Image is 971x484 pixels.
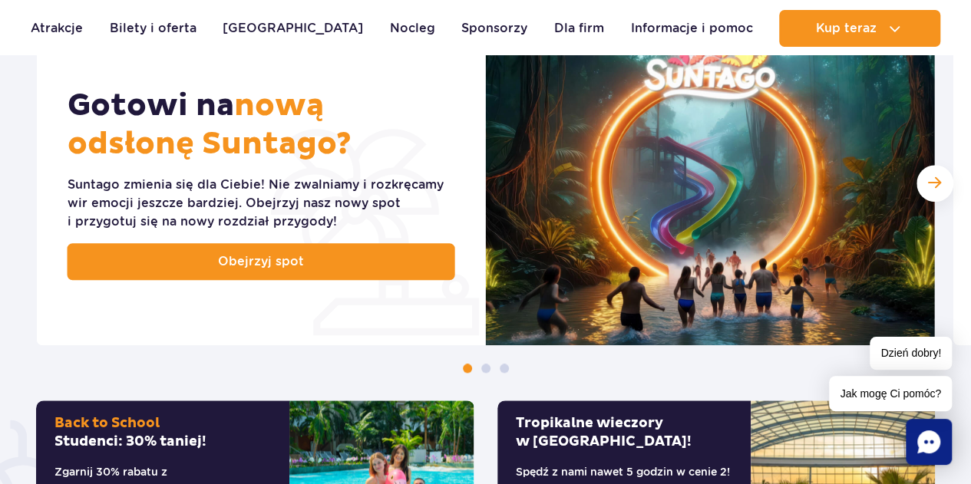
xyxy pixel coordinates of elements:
img: Gotowi na nową odsłonę Suntago? [486,21,935,345]
span: Back to School [54,414,160,432]
div: Suntago zmienia się dla Ciebie! Nie zwalniamy i rozkręcamy wir emocji jeszcze bardziej. Obejrzyj ... [68,176,455,231]
h2: Gotowi na [68,87,455,163]
a: Dla firm [554,10,604,47]
div: Następny slajd [917,165,953,202]
a: Bilety i oferta [110,10,197,47]
a: Atrakcje [31,10,83,47]
span: Kup teraz [815,21,876,35]
a: Sponsorzy [461,10,527,47]
span: nową odsłonę Suntago? [68,87,352,163]
h2: Tropikalne wieczory w [GEOGRAPHIC_DATA]! [516,414,732,451]
span: Jak mogę Ci pomóc? [829,376,952,411]
span: Dzień dobry! [870,337,952,370]
div: Chat [906,419,952,465]
button: Kup teraz [779,10,940,47]
h2: Studenci: 30% taniej! [54,414,271,451]
a: [GEOGRAPHIC_DATA] [223,10,363,47]
a: Nocleg [390,10,435,47]
a: Obejrzyj spot [68,243,455,280]
span: Obejrzyj spot [218,252,304,271]
a: Informacje i pomoc [630,10,752,47]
